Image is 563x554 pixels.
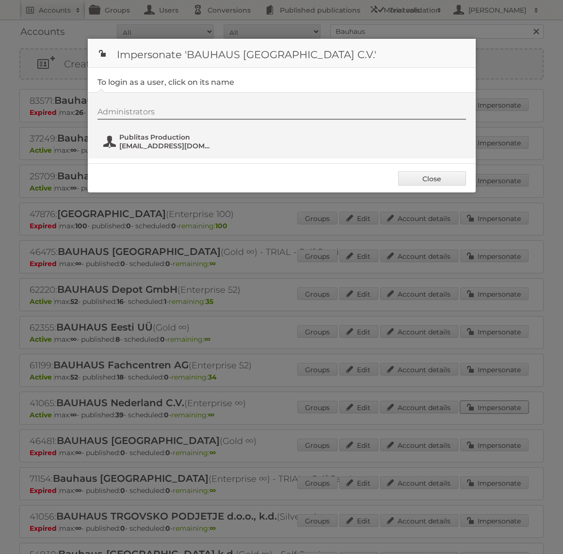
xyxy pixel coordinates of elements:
h1: Impersonate 'BAUHAUS [GEOGRAPHIC_DATA] C.V.' [88,39,476,68]
legend: To login as a user, click on its name [97,78,234,87]
div: Administrators [97,107,466,120]
span: [EMAIL_ADDRESS][DOMAIN_NAME] [119,142,213,150]
button: Publitas Production [EMAIL_ADDRESS][DOMAIN_NAME] [102,132,216,151]
span: Publitas Production [119,133,213,142]
a: Close [398,171,466,186]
